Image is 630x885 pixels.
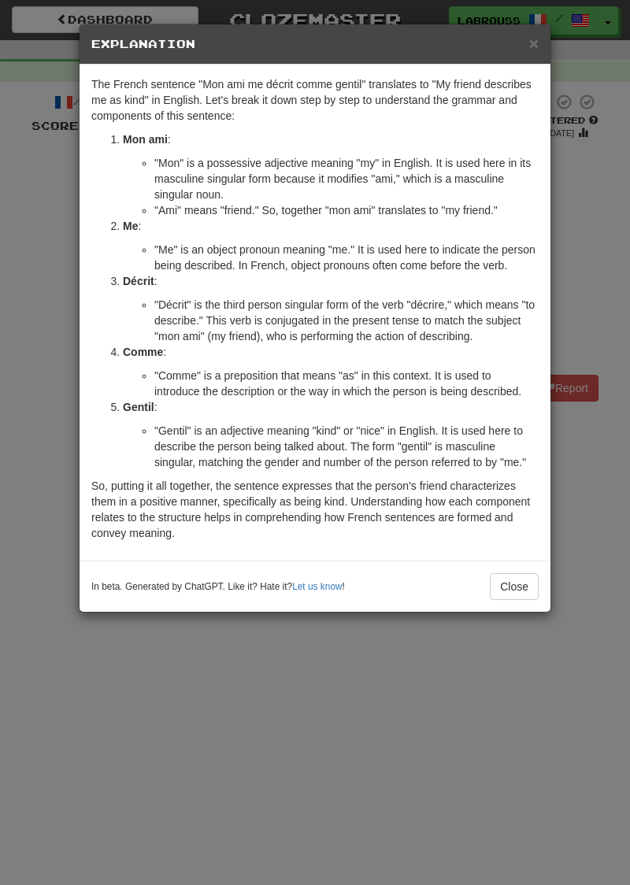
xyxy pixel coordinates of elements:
button: Close [490,573,539,600]
li: "Ami" means "friend." So, together "mon ami" translates to "my friend." [154,202,539,218]
p: : [123,218,539,234]
small: In beta. Generated by ChatGPT. Like it? Hate it? ! [91,580,345,594]
a: Let us know [292,581,342,592]
button: Close [529,35,539,51]
strong: Mon ami [123,133,168,146]
strong: Décrit [123,275,154,287]
p: The French sentence "Mon ami me décrit comme gentil" translates to "My friend describes me as kin... [91,76,539,124]
span: × [529,34,539,52]
p: So, putting it all together, the sentence expresses that the person's friend characterizes them i... [91,478,539,541]
strong: Me [123,220,138,232]
h5: Explanation [91,36,539,52]
li: "Me" is an object pronoun meaning "me." It is used here to indicate the person being described. I... [154,242,539,273]
p: : [123,344,539,360]
strong: Gentil [123,401,154,413]
p: : [123,399,539,415]
li: "Gentil" is an adjective meaning "kind" or "nice" in English. It is used here to describe the per... [154,423,539,470]
p: : [123,273,539,289]
li: "Comme" is a preposition that means "as" in this context. It is used to introduce the description... [154,368,539,399]
li: "Mon" is a possessive adjective meaning "my" in English. It is used here in its masculine singula... [154,155,539,202]
p: : [123,131,539,147]
strong: Comme [123,346,163,358]
li: "Décrit" is the third person singular form of the verb "décrire," which means "to describe." This... [154,297,539,344]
